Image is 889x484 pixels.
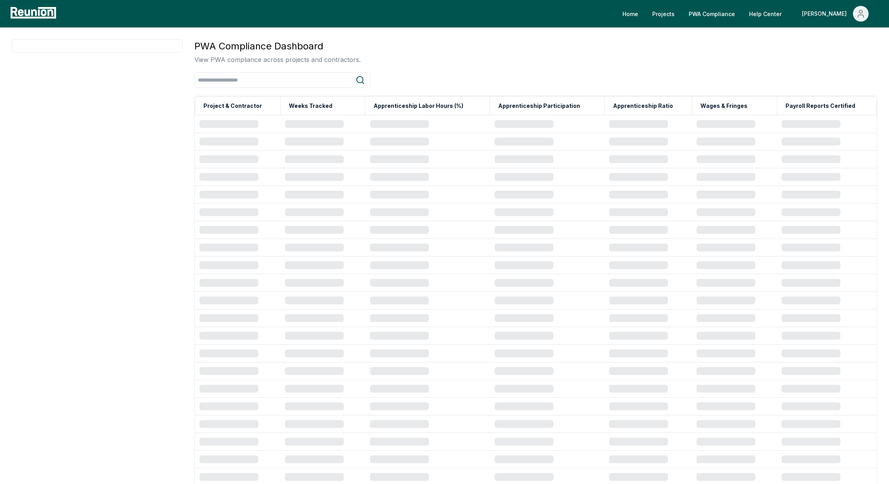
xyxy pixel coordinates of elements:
[287,98,334,114] button: Weeks Tracked
[194,39,361,53] h3: PWA Compliance Dashboard
[616,6,644,22] a: Home
[796,6,875,22] button: [PERSON_NAME]
[194,55,361,64] p: View PWA compliance across projects and contractors.
[372,98,465,114] button: Apprenticeship Labor Hours (%)
[497,98,582,114] button: Apprenticeship Participation
[616,6,881,22] nav: Main
[646,6,681,22] a: Projects
[611,98,675,114] button: Apprenticeship Ratio
[699,98,749,114] button: Wages & Fringes
[802,6,850,22] div: [PERSON_NAME]
[784,98,857,114] button: Payroll Reports Certified
[682,6,741,22] a: PWA Compliance
[202,98,263,114] button: Project & Contractor
[743,6,788,22] a: Help Center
